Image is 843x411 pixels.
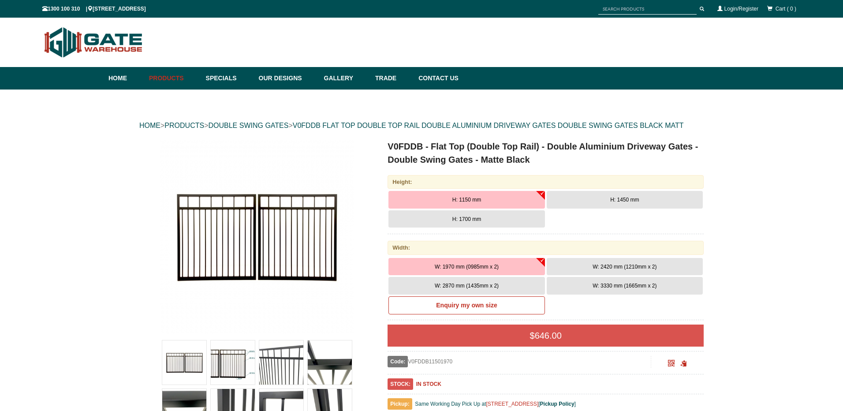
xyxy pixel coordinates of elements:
[452,216,481,222] span: H: 1700 mm
[388,356,651,367] div: V0FDDB11501970
[388,258,545,276] button: W: 1970 mm (0985mm x 2)
[139,122,160,129] a: HOME
[201,67,254,90] a: Specials
[160,140,354,334] img: V0FDDB - Flat Top (Double Top Rail) - Double Aluminium Driveway Gates - Double Swing Gates - Matt...
[140,140,373,334] a: V0FDDB - Flat Top (Double Top Rail) - Double Aluminium Driveway Gates - Double Swing Gates - Matt...
[388,277,545,295] button: W: 2870 mm (1435mm x 2)
[724,6,758,12] a: Login/Register
[540,401,574,407] a: Pickup Policy
[388,378,413,390] span: STOCK:
[388,140,704,166] h1: V0FDDB - Flat Top (Double Top Rail) - Double Aluminium Driveway Gates - Double Swing Gates - Matt...
[680,360,687,367] span: Click to copy the URL
[320,67,371,90] a: Gallery
[211,340,255,385] img: V0FDDB - Flat Top (Double Top Rail) - Double Aluminium Driveway Gates - Double Swing Gates - Matt...
[388,356,408,367] span: Code:
[535,331,562,340] span: 646.00
[486,401,539,407] a: [STREET_ADDRESS]
[668,361,675,367] a: Click to enlarge and scan to share.
[42,22,145,63] img: Gate Warehouse
[436,302,497,309] b: Enquiry my own size
[593,264,656,270] span: W: 2420 mm (1210mm x 2)
[414,67,459,90] a: Contact Us
[776,6,796,12] span: Cart ( 0 )
[108,67,145,90] a: Home
[593,283,656,289] span: W: 3330 mm (1665mm x 2)
[452,197,481,203] span: H: 1150 mm
[308,340,352,385] img: V0FDDB - Flat Top (Double Top Rail) - Double Aluminium Driveway Gates - Double Swing Gates - Matt...
[416,381,441,387] b: IN STOCK
[610,197,639,203] span: H: 1450 mm
[162,340,206,385] img: V0FDDB - Flat Top (Double Top Rail) - Double Aluminium Driveway Gates - Double Swing Gates - Matt...
[254,67,320,90] a: Our Designs
[547,258,703,276] button: W: 2420 mm (1210mm x 2)
[598,4,697,15] input: SEARCH PRODUCTS
[388,175,704,189] div: Height:
[145,67,201,90] a: Products
[371,67,414,90] a: Trade
[388,210,545,228] button: H: 1700 mm
[139,112,704,140] div: > > >
[164,122,204,129] a: PRODUCTS
[259,340,303,385] img: V0FDDB - Flat Top (Double Top Rail) - Double Aluminium Driveway Gates - Double Swing Gates - Matt...
[293,122,684,129] a: V0FDDB FLAT TOP DOUBLE TOP RAIL DOUBLE ALUMINIUM DRIVEWAY GATES DOUBLE SWING GATES BLACK MATT
[388,325,704,347] div: $
[388,241,704,254] div: Width:
[208,122,288,129] a: DOUBLE SWING GATES
[547,277,703,295] button: W: 3330 mm (1665mm x 2)
[388,191,545,209] button: H: 1150 mm
[435,264,499,270] span: W: 1970 mm (0985mm x 2)
[415,401,576,407] span: Same Working Day Pick Up at [ ]
[435,283,499,289] span: W: 2870 mm (1435mm x 2)
[547,191,703,209] button: H: 1450 mm
[42,6,146,12] span: 1300 100 310 | [STREET_ADDRESS]
[388,296,545,315] a: Enquiry my own size
[388,398,412,410] span: Pickup:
